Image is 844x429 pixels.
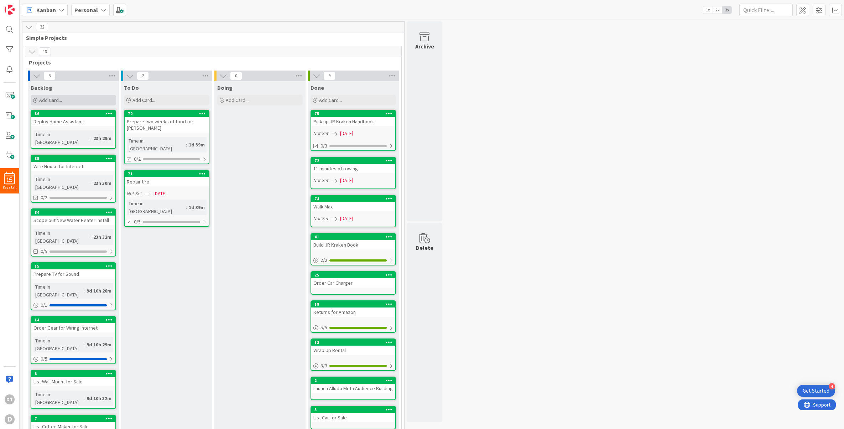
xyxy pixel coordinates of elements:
[132,97,155,103] span: Add Card...
[797,385,835,397] div: Open Get Started checklist, remaining modules: 4
[311,407,395,413] div: 5
[31,117,115,126] div: Deploy Home Assistant
[340,215,353,222] span: [DATE]
[92,134,113,142] div: 23h 29m
[186,141,187,149] span: :
[703,6,713,14] span: 1x
[31,301,115,310] div: 0/1
[31,110,115,126] div: 86Deploy Home Assistant
[31,209,115,225] div: 84Scope out New Water Heater Install
[153,190,167,197] span: [DATE]
[311,195,396,227] a: 74Walk MaxNot Set[DATE]
[313,130,329,136] i: Not Set
[311,307,395,317] div: Returns for Amazon
[90,179,92,187] span: :
[314,407,395,412] div: 5
[314,273,395,278] div: 25
[85,394,113,402] div: 9d 10h 32m
[31,209,115,216] div: 84
[84,394,85,402] span: :
[311,110,396,151] a: 75Pick up JR Kraken HandbookNot Set[DATE]0/3
[311,384,395,393] div: Launch Alludo Meta Audience Building
[35,210,115,215] div: 84
[125,110,209,133] div: 70Prepare two weeks of food for [PERSON_NAME]
[313,215,329,222] i: Not Set
[31,370,116,409] a: 8List Wall Mount for SaleTime in [GEOGRAPHIC_DATA]:9d 10h 32m
[92,233,113,241] div: 23h 32m
[31,415,115,422] div: 7
[7,177,12,182] span: 15
[311,272,395,278] div: 25
[31,377,115,386] div: List Wall Mount for Sale
[803,387,829,394] div: Get Started
[311,377,395,393] div: 2Launch Alludo Meta Audience Building
[125,177,209,186] div: Repair tire
[127,190,142,197] i: Not Set
[340,177,353,184] span: [DATE]
[311,377,395,384] div: 2
[311,278,395,288] div: Order Car Charger
[416,243,433,252] div: Delete
[230,72,242,80] span: 0
[33,283,84,299] div: Time in [GEOGRAPHIC_DATA]
[311,272,395,288] div: 25Order Car Charger
[311,339,395,346] div: 13
[31,208,116,257] a: 84Scope out New Water Heater InstallTime in [GEOGRAPHIC_DATA]:23h 32m0/5
[35,416,115,421] div: 7
[29,59,392,66] span: Projects
[311,117,395,126] div: Pick up JR Kraken Handbook
[33,229,90,245] div: Time in [GEOGRAPHIC_DATA]
[125,171,209,186] div: 71Repair tire
[134,155,141,163] span: 0/2
[90,134,92,142] span: :
[31,216,115,225] div: Scope out New Water Heater Install
[31,316,116,364] a: 14Order Gear for Wiring InternetTime in [GEOGRAPHIC_DATA]:9d 10h 29m0/5
[321,362,327,369] span: 3 / 3
[31,355,115,363] div: 0/5
[323,72,335,80] span: 9
[713,6,722,14] span: 2x
[31,155,115,162] div: 85
[311,196,395,211] div: 74Walk Max
[311,271,396,295] a: 25Order Car Charger
[15,1,32,10] span: Support
[829,383,835,389] div: 4
[31,110,115,117] div: 86
[311,323,395,332] div: 5/5
[31,162,115,171] div: Wire House for Internet
[311,110,395,117] div: 75
[314,378,395,383] div: 2
[415,42,434,51] div: Archive
[311,234,395,249] div: 41Build JR Kraken Book
[311,196,395,202] div: 74
[187,203,207,211] div: 1d 39m
[74,6,98,14] b: Personal
[31,371,115,377] div: 8
[39,47,51,56] span: 19
[314,340,395,345] div: 13
[311,256,395,265] div: 2/2
[722,6,732,14] span: 3x
[33,391,84,406] div: Time in [GEOGRAPHIC_DATA]
[311,361,395,370] div: 3/3
[31,263,115,269] div: 15
[33,175,90,191] div: Time in [GEOGRAPHIC_DATA]
[311,413,395,422] div: List Car for Sale
[311,84,324,91] span: Done
[311,157,396,189] a: 7211 minutes of rowingNot Set[DATE]
[313,177,329,184] i: Not Set
[31,110,116,149] a: 86Deploy Home AssistantTime in [GEOGRAPHIC_DATA]:23h 29m
[311,202,395,211] div: Walk Max
[217,84,233,91] span: Doing
[311,157,395,164] div: 72
[137,72,149,80] span: 2
[31,317,115,323] div: 14
[125,171,209,177] div: 71
[41,301,47,309] span: 0 / 1
[340,130,353,137] span: [DATE]
[311,157,395,173] div: 7211 minutes of rowing
[26,34,395,41] span: Simple Projects
[311,110,395,126] div: 75Pick up JR Kraken Handbook
[319,97,342,103] span: Add Card...
[5,5,15,15] img: Visit kanbanzone.com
